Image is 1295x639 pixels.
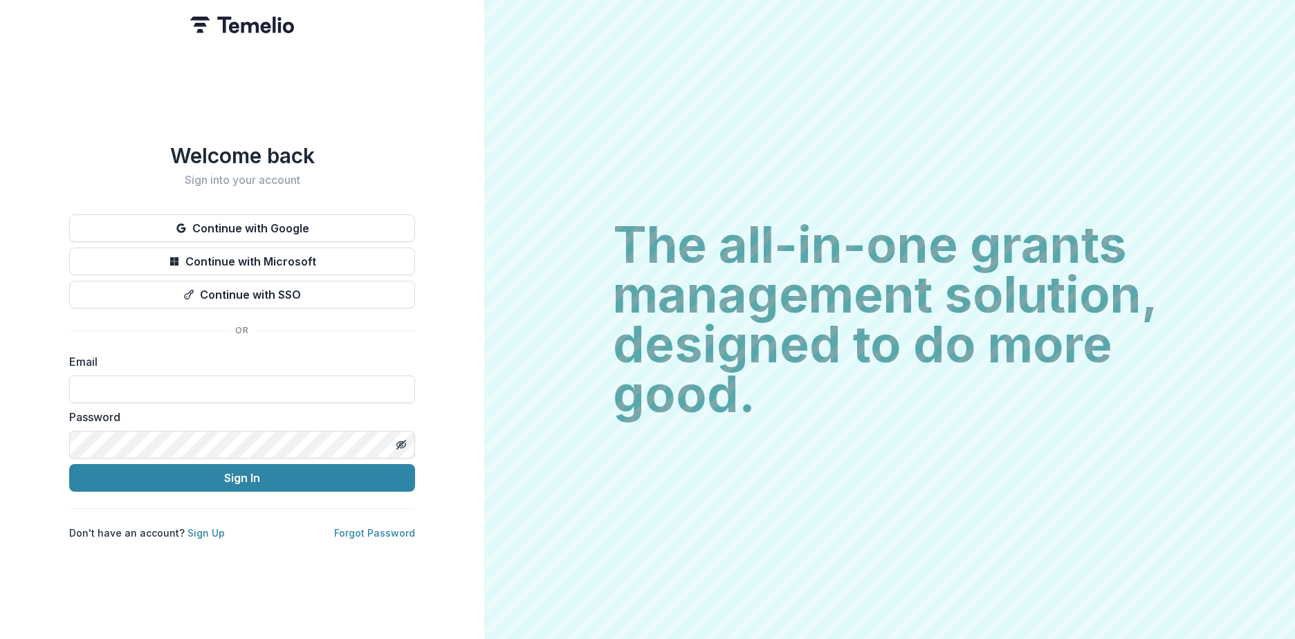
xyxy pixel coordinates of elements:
[334,527,415,539] a: Forgot Password
[69,143,415,168] h1: Welcome back
[190,17,294,33] img: Temelio
[69,409,407,425] label: Password
[69,281,415,308] button: Continue with SSO
[69,248,415,275] button: Continue with Microsoft
[69,353,407,370] label: Email
[69,214,415,242] button: Continue with Google
[69,174,415,187] h2: Sign into your account
[390,434,412,456] button: Toggle password visibility
[69,464,415,492] button: Sign In
[187,527,225,539] a: Sign Up
[69,526,225,540] p: Don't have an account?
